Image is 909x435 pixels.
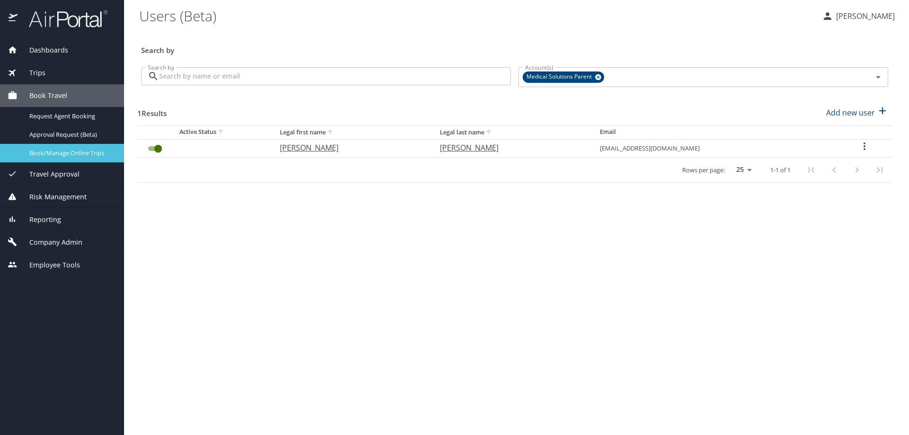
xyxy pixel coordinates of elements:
p: 1-1 of 1 [770,167,791,173]
h3: 1 Results [137,102,167,119]
p: Add new user [826,107,875,118]
span: Book/Manage Online Trips [29,149,113,158]
input: Search by name or email [159,67,511,85]
span: Dashboards [18,45,68,55]
th: Legal last name [432,125,592,139]
img: airportal-logo.png [18,9,107,28]
div: Medical Solutions Parent [523,71,604,83]
span: Risk Management [18,192,87,202]
span: Trips [18,68,45,78]
button: Open [872,71,885,84]
p: [PERSON_NAME] [440,142,581,153]
button: sort [484,128,494,137]
span: Request Agent Booking [29,112,113,121]
button: Add new user [822,102,892,123]
span: Approval Request (Beta) [29,130,113,139]
span: Employee Tools [18,260,80,270]
h1: Users (Beta) [139,1,814,30]
p: [PERSON_NAME] [280,142,421,153]
span: Reporting [18,214,61,225]
p: Rows per page: [682,167,725,173]
span: Medical Solutions Parent [523,72,597,82]
span: Book Travel [18,90,67,101]
span: Company Admin [18,237,82,248]
h3: Search by [141,39,888,56]
th: Active Status [137,125,272,139]
img: icon-airportal.png [9,9,18,28]
p: [PERSON_NAME] [833,10,895,22]
span: Travel Approval [18,169,80,179]
button: [PERSON_NAME] [818,8,899,25]
table: User Search Table [137,125,892,183]
th: Legal first name [272,125,432,139]
td: [EMAIL_ADDRESS][DOMAIN_NAME] [592,139,838,157]
button: sort [216,128,226,137]
select: rows per page [729,163,755,177]
th: Email [592,125,838,139]
button: sort [326,128,335,137]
